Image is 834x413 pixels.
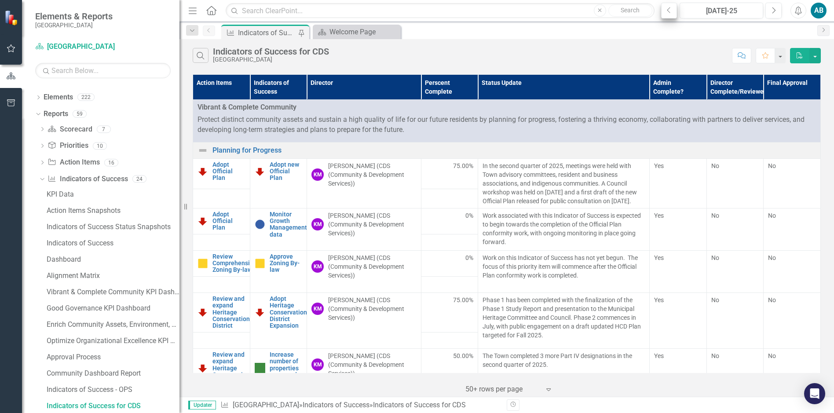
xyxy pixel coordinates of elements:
a: Priorities [48,141,88,151]
div: 222 [77,94,95,101]
a: Indicators of Success [303,401,369,409]
div: Indicators of Success Status Snapshots [47,223,179,231]
a: Enrich Community Assets, Environment, & Infrastructure KPI Dashboard [44,318,179,332]
td: Double-Click to Edit Right Click for Context Menu [193,348,250,388]
td: Double-Click to Edit [650,292,707,348]
div: Open Intercom Messenger [804,383,825,404]
a: Elements [44,92,73,102]
td: Double-Click to Edit [421,234,478,250]
td: Double-Click to Edit Right Click for Context Menu [193,250,250,276]
div: KM [311,303,324,315]
a: Community Dashboard Report [44,366,179,380]
td: Double-Click to Edit Right Click for Context Menu [193,142,821,158]
div: 59 [73,110,87,117]
div: Good Governance KPI Dashboard [47,304,179,312]
td: Double-Click to Edit [764,208,821,250]
a: [GEOGRAPHIC_DATA] [35,42,145,52]
span: No [711,352,719,359]
td: Double-Click to Edit [478,208,650,250]
a: Review Comprehensive Zoning By-law [212,253,256,274]
img: Below Target [255,166,265,177]
td: Double-Click to Edit [706,208,764,250]
a: [GEOGRAPHIC_DATA] [233,401,299,409]
a: Adopt Official Plan [212,161,245,182]
a: Alignment Matrix [44,269,179,283]
td: Double-Click to Edit Right Click for Context Menu [250,158,307,208]
div: [PERSON_NAME] (CDS (Community & Development Services)) [328,351,416,378]
div: Alignment Matrix [47,272,179,280]
img: Below Target [198,216,208,227]
input: Search ClearPoint... [226,3,654,18]
a: Dashboard [44,252,179,267]
a: Adopt new Official Plan [270,161,303,182]
td: Double-Click to Edit [421,158,478,189]
div: KPI Data [47,190,179,198]
span: Yes [654,254,664,261]
div: Enrich Community Assets, Environment, & Infrastructure KPI Dashboard [47,321,179,329]
p: Work on this Indicator of Success has not yet begun. The focus of this priority item will commenc... [483,253,645,280]
td: Double-Click to Edit Right Click for Context Menu [250,250,307,292]
td: Double-Click to Edit [421,348,478,388]
p: Protect distinct community assets and sustain a high quality of life for our future residents by ... [198,115,816,135]
td: Double-Click to Edit [421,276,478,292]
span: No [711,212,719,219]
div: Indicators of Success - OPS [47,386,179,394]
span: No [711,254,719,261]
div: Indicators of Success for CDS [238,27,296,38]
input: Search Below... [35,63,171,78]
span: No [711,296,719,303]
td: Double-Click to Edit [650,250,707,292]
a: Planning for Progress [212,146,816,154]
p: Phase 1 has been completed with the finalization of the Phase 1 Study Report and presentation to ... [483,296,645,340]
td: Double-Click to Edit [650,208,707,250]
a: Good Governance KPI Dashboard [44,301,179,315]
a: Approval Process [44,350,179,364]
div: [GEOGRAPHIC_DATA] [213,56,329,63]
span: No [768,212,776,219]
div: 10 [93,142,107,150]
td: Double-Click to Edit [764,250,821,292]
td: Double-Click to Edit [421,208,478,234]
div: [DATE]-25 [683,6,760,16]
span: 50.00% [453,351,473,360]
td: Double-Click to Edit [706,250,764,292]
span: 75.00% [453,161,473,170]
span: Yes [654,162,664,169]
a: Review and expand Heritage Conservation District [212,351,250,385]
div: [PERSON_NAME] (CDS (Community & Development Services)) [328,296,416,322]
a: Action Items Snapshots [44,204,179,218]
span: No [768,162,776,169]
td: Double-Click to Edit Right Click for Context Menu [250,208,307,250]
div: KM [311,218,324,230]
div: [PERSON_NAME] (CDS (Community & Development Services)) [328,253,416,280]
button: Search [608,4,652,17]
div: [PERSON_NAME] (CDS (Community & Development Services)) [328,161,416,188]
td: Double-Click to Edit [478,158,650,208]
td: Double-Click to Edit [764,292,821,348]
div: Vibrant & Complete Community KPI Dashboard [47,288,179,296]
img: At Risk [198,258,208,269]
a: Monitor Growth Management data [270,211,307,238]
td: Double-Click to Edit [421,250,478,276]
a: Indicators of Success Status Snapshots [44,220,179,234]
td: Double-Click to Edit [764,158,821,208]
div: KM [311,168,324,181]
a: Adopt Official Plan [212,211,245,231]
td: Double-Click to Edit [706,158,764,208]
div: 24 [132,175,146,183]
button: AB [811,3,827,18]
div: Indicators of Success for CDS [373,401,466,409]
a: Welcome Page [315,26,399,37]
a: Review and expand Heritage Conservation District [212,296,250,329]
span: Yes [654,212,664,219]
div: 7 [97,125,111,133]
a: Indicators of Success for CDS [44,399,179,413]
img: Below Target [198,166,208,177]
span: Yes [654,352,664,359]
td: Double-Click to Edit Right Click for Context Menu [193,208,250,234]
td: Double-Click to Edit Right Click for Context Menu [250,292,307,348]
td: Double-Click to Edit [650,158,707,208]
td: Double-Click to Edit [706,292,764,348]
img: On Target [255,363,265,373]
